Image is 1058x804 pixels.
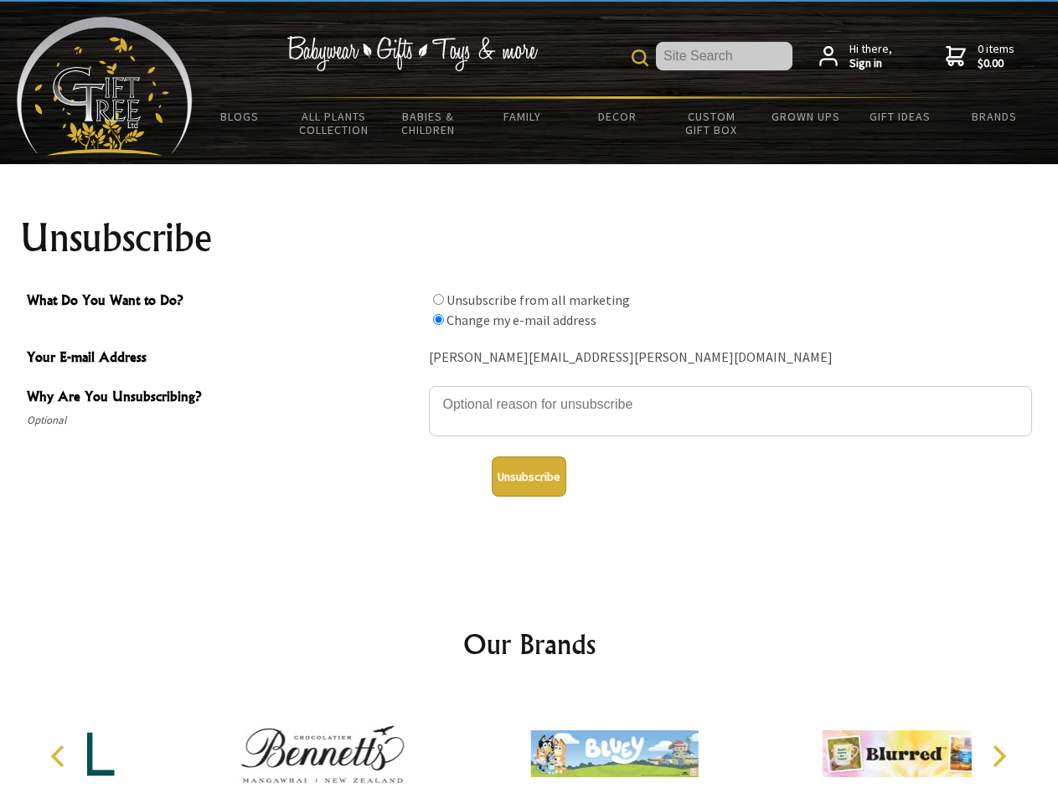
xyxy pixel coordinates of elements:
img: Babywear - Gifts - Toys & more [286,36,538,71]
a: Babies & Children [381,99,476,147]
button: Next [980,738,1017,775]
span: Why Are You Unsubscribing? [27,386,421,410]
img: product search [632,49,648,66]
a: Hi there,Sign in [819,42,892,71]
a: Grown Ups [758,99,853,134]
input: What Do You Want to Do? [433,294,444,305]
div: [PERSON_NAME][EMAIL_ADDRESS][PERSON_NAME][DOMAIN_NAME] [429,345,1032,371]
a: Family [476,99,570,134]
textarea: Why Are You Unsubscribing? [429,386,1032,436]
span: What Do You Want to Do? [27,290,421,314]
label: Unsubscribe from all marketing [446,291,630,308]
a: 0 items$0.00 [946,42,1014,71]
h2: Our Brands [34,624,1025,664]
span: 0 items [978,41,1014,71]
label: Change my e-mail address [446,312,596,328]
button: Previous [42,738,79,775]
strong: $0.00 [978,56,1014,71]
strong: Sign in [849,56,892,71]
button: Unsubscribe [492,456,566,497]
input: What Do You Want to Do? [433,314,444,325]
a: Decor [570,99,664,134]
span: Hi there, [849,42,892,71]
input: Site Search [656,42,792,70]
a: All Plants Collection [287,99,382,147]
img: Babyware - Gifts - Toys and more... [17,17,193,156]
a: Brands [947,99,1042,134]
a: Gift Ideas [853,99,947,134]
a: BLOGS [193,99,287,134]
span: Your E-mail Address [27,347,421,371]
h1: Unsubscribe [20,218,1039,258]
a: Custom Gift Box [664,99,759,147]
span: Optional [27,410,421,430]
